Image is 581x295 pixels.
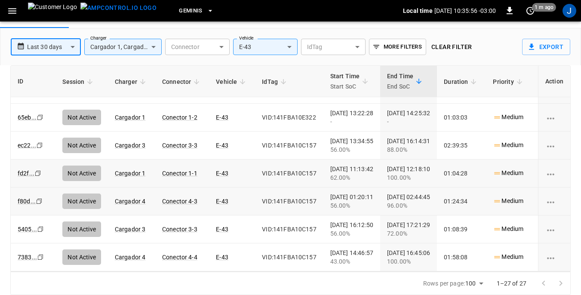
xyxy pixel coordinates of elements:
[162,77,202,87] span: Connector
[330,81,360,92] p: Start SoC
[255,104,323,132] td: VID:141FBA10E322
[62,138,101,153] div: Not Active
[62,221,101,237] div: Not Active
[330,221,373,238] div: [DATE] 16:12:50
[255,187,323,215] td: VID:141FBA10C157
[465,277,486,290] div: 100
[532,132,578,160] td: 99.60 kWh
[493,224,523,234] p: Medium
[84,39,162,55] div: Cargador 1, Cargador 2, Cargador 3, Cargador 4
[262,77,289,87] span: IdTag
[330,249,373,266] div: [DATE] 14:46:57
[545,253,563,261] div: charging session options
[444,77,479,87] span: Duration
[233,39,298,55] div: E-43
[216,198,228,205] a: E-43
[538,66,570,97] th: Action
[216,114,228,121] a: E-43
[437,132,486,160] td: 02:39:35
[330,145,373,154] div: 56.00%
[18,226,37,233] a: 5405...
[115,198,146,205] a: Cargador 4
[162,198,197,205] a: Conector 4-3
[62,194,101,209] div: Not Active
[532,3,556,12] span: 1 m ago
[115,142,146,149] a: Cargador 3
[434,6,496,15] p: [DATE] 10:35:56 -03:00
[18,170,34,177] a: fd2f...
[62,249,101,265] div: Not Active
[437,160,486,187] td: 01:04:28
[62,110,101,125] div: Not Active
[387,109,430,126] div: [DATE] 14:25:32
[216,254,228,261] a: E-43
[115,77,148,87] span: Charger
[216,170,228,177] a: E-43
[387,145,430,154] div: 88.00%
[255,243,323,271] td: VID:141FBA10C157
[330,137,373,154] div: [DATE] 13:34:55
[387,173,430,182] div: 100.00%
[62,166,101,181] div: Not Active
[18,142,36,149] a: ec22...
[255,215,323,243] td: VID:141FBA10C157
[90,35,107,42] label: Charger
[563,4,576,18] div: profile-icon
[493,169,523,178] p: Medium
[532,104,578,132] td: 117.81 kWh
[403,6,433,15] p: Local time
[387,257,430,266] div: 100.00%
[37,252,45,262] div: copy
[34,169,43,178] div: copy
[387,221,430,238] div: [DATE] 17:21:29
[387,249,430,266] div: [DATE] 16:45:06
[162,170,197,177] a: Conector 1-1
[387,81,413,92] p: End SoC
[216,77,248,87] span: Vehicle
[493,141,523,150] p: Medium
[115,114,146,121] a: Cargador 1
[437,215,486,243] td: 01:08:39
[330,109,373,126] div: [DATE] 13:22:28
[493,252,523,261] p: Medium
[216,142,228,149] a: E-43
[330,257,373,266] div: 43.00%
[493,113,523,122] p: Medium
[80,3,157,13] img: ampcontrol.io logo
[423,279,465,288] p: Rows per page:
[437,187,486,215] td: 01:24:34
[330,165,373,182] div: [DATE] 11:13:42
[330,229,373,238] div: 56.00%
[162,114,197,121] a: Conector 1-2
[115,254,146,261] a: Cargador 4
[387,117,430,126] div: -
[497,279,527,288] p: 1–27 of 27
[36,141,44,150] div: copy
[387,201,430,210] div: 96.00%
[545,169,563,178] div: charging session options
[532,243,578,271] td: 183.12 kWh
[255,132,323,160] td: VID:141FBA10C157
[18,114,37,121] a: 65eb...
[28,3,77,19] img: Customer Logo
[437,104,486,132] td: 01:03:03
[10,65,571,272] div: sessions table
[330,193,373,210] div: [DATE] 01:20:11
[387,137,430,154] div: [DATE] 16:14:31
[330,71,360,92] div: Start Time
[18,254,37,261] a: 7383...
[545,141,563,150] div: charging session options
[545,225,563,234] div: charging session options
[522,39,570,55] button: Export
[387,229,430,238] div: 72.00%
[115,170,146,177] a: Cargador 1
[387,71,424,92] span: End TimeEnd SoC
[162,226,197,233] a: Conector 3-3
[330,71,371,92] span: Start TimeStart SoC
[387,193,430,210] div: [DATE] 02:44:45
[493,197,523,206] p: Medium
[545,197,563,206] div: charging session options
[255,160,323,187] td: VID:141FBA10C157
[532,160,578,187] td: 124.67 kWh
[428,39,476,55] button: Clear filter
